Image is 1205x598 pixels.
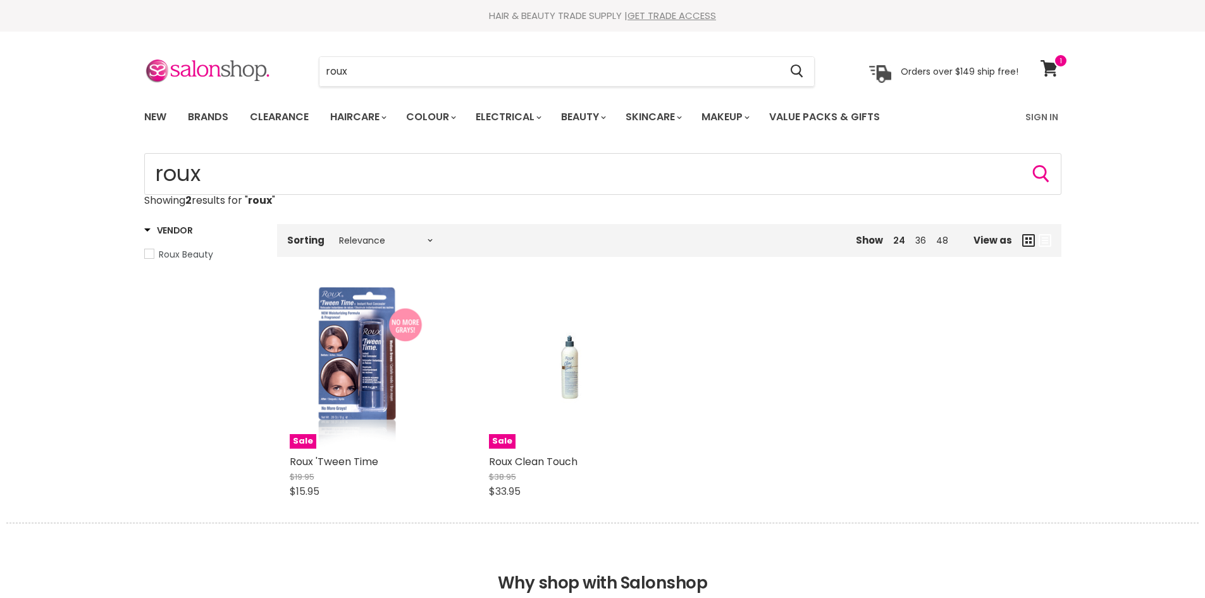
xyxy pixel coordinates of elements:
a: 36 [915,234,926,247]
span: $15.95 [290,484,319,499]
a: Haircare [321,104,394,130]
a: Clearance [240,104,318,130]
a: 48 [936,234,948,247]
button: Search [781,57,814,86]
a: Roux 'Tween Time [290,454,378,469]
a: Sign In [1018,104,1066,130]
span: Show [856,234,883,247]
span: $33.95 [489,484,521,499]
a: Roux 'Tween TimeSale [290,287,451,449]
form: Product [144,153,1061,195]
span: Sale [290,434,316,449]
a: Roux Clean TouchSale [489,287,650,449]
p: Showing results for " " [144,195,1061,206]
a: Brands [178,104,238,130]
strong: 2 [185,193,192,208]
strong: roux [248,193,272,208]
a: 24 [893,234,905,247]
span: Sale [489,434,516,449]
input: Search [319,57,781,86]
input: Search [144,153,1061,195]
h3: Vendor [144,224,193,237]
span: $38.95 [489,471,516,483]
div: HAIR & BEAUTY TRADE SUPPLY | [128,9,1077,22]
span: Roux Beauty [159,248,213,261]
form: Product [319,56,815,87]
p: Orders over $149 ship free! [901,65,1018,77]
a: New [135,104,176,130]
a: Roux Beauty [144,247,261,261]
a: Colour [397,104,464,130]
span: View as [973,235,1012,246]
a: Roux Clean Touch [489,454,578,469]
a: Skincare [616,104,689,130]
a: Value Packs & Gifts [760,104,889,130]
button: Search [1031,164,1051,184]
label: Sorting [287,235,324,246]
a: Makeup [692,104,757,130]
ul: Main menu [135,99,954,135]
a: GET TRADE ACCESS [627,9,716,22]
nav: Main [128,99,1077,135]
a: Beauty [552,104,614,130]
span: $19.95 [290,471,314,483]
a: Electrical [466,104,549,130]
